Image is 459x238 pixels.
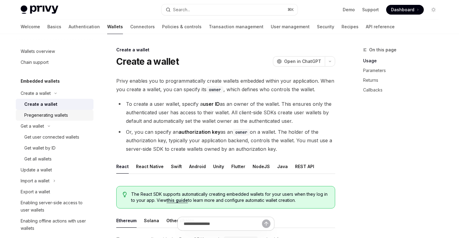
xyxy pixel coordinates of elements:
a: Create a wallet [16,99,93,110]
button: Java [277,159,288,174]
div: Get wallet by ID [24,144,56,152]
div: Create a wallet [24,101,57,108]
a: Update a wallet [16,164,93,175]
a: Dashboard [386,5,424,15]
button: Android [189,159,206,174]
a: Demo [343,7,355,13]
li: To create a user wallet, specify a as an owner of the wallet. This ensures only the authenticated... [116,100,335,125]
a: Export a wallet [16,186,93,197]
a: Wallets [107,19,123,34]
button: React Native [136,159,164,174]
div: Wallets overview [21,48,55,55]
span: Dashboard [391,7,414,13]
a: Callbacks [363,85,443,95]
a: Welcome [21,19,40,34]
a: Basics [47,19,61,34]
h1: Create a wallet [116,56,179,67]
div: Create a wallet [21,90,51,97]
a: Pregenerating wallets [16,110,93,121]
div: Create a wallet [116,47,335,53]
button: Search...⌘K [161,4,297,15]
a: Policies & controls [162,19,202,34]
h5: Embedded wallets [21,78,60,85]
a: API reference [366,19,395,34]
strong: user ID [203,101,220,107]
div: Enabling server-side access to user wallets [21,199,90,214]
button: Other chains [166,213,194,228]
img: light logo [21,5,58,14]
span: Open in ChatGPT [284,58,321,64]
code: owner [233,129,250,136]
a: Support [362,7,379,13]
button: Open in ChatGPT [273,56,325,67]
div: Chain support [21,59,49,66]
a: Wallets overview [16,46,93,57]
a: Chain support [16,57,93,68]
button: NodeJS [253,159,270,174]
div: Search... [173,6,190,13]
span: The React SDK supports automatically creating embedded wallets for your users when they log in to... [131,191,329,203]
a: Connectors [130,19,155,34]
a: Authentication [69,19,100,34]
a: Security [317,19,334,34]
button: Send message [262,219,270,228]
span: Privy enables you to programmatically create wallets embedded within your application. When you c... [116,77,335,94]
button: Flutter [231,159,245,174]
button: React [116,159,129,174]
a: this guide [167,198,188,203]
button: REST API [295,159,314,174]
strong: authorization key [178,129,220,135]
button: Unity [213,159,224,174]
span: On this page [369,46,396,53]
a: Get all wallets [16,153,93,164]
svg: Tip [123,192,127,197]
a: Usage [363,56,443,66]
a: Get user connected wallets [16,132,93,143]
a: Get wallet by ID [16,143,93,153]
li: Or, you can specify an as an on a wallet. The holder of the authorization key, typically your app... [116,128,335,153]
div: Enabling offline actions with user wallets [21,217,90,232]
a: User management [271,19,310,34]
button: Swift [171,159,182,174]
div: Get all wallets [24,155,52,163]
a: Transaction management [209,19,263,34]
span: ⌘ K [287,7,294,12]
div: Get a wallet [21,122,44,130]
a: Enabling server-side access to user wallets [16,197,93,216]
div: Export a wallet [21,188,50,195]
div: Update a wallet [21,166,52,174]
a: Returns [363,75,443,85]
button: Toggle dark mode [429,5,438,15]
code: owner [206,86,223,93]
div: Pregenerating wallets [24,112,68,119]
div: Get user connected wallets [24,133,79,141]
a: Recipes [342,19,359,34]
a: Enabling offline actions with user wallets [16,216,93,234]
button: Solana [144,213,159,228]
button: Ethereum [116,213,137,228]
div: Import a wallet [21,177,49,185]
a: Parameters [363,66,443,75]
